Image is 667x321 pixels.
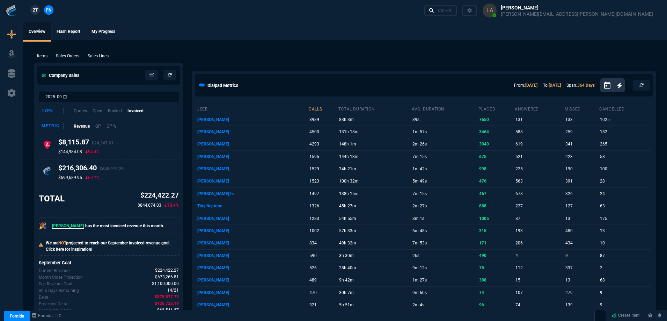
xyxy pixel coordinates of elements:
p: 73.4% [164,202,179,208]
p: 15 [515,275,563,285]
p: 34h 21m [339,164,410,174]
p: 28h 40m [339,263,410,273]
p: Out of 21 ship days in Sep - there are 14 remaining. [39,287,79,294]
p: [PERSON_NAME] [197,263,307,273]
th: placed [478,104,515,113]
p: Open [93,108,102,114]
p: 227 [515,201,563,211]
p: 39s [412,115,477,124]
p: 45h 27m [339,201,410,211]
p: 998 [479,164,513,174]
p: Delta divided by the remaining ship days. [39,307,73,314]
p: 321 [309,300,337,310]
p: Items [37,53,47,59]
p: 225 [515,164,563,174]
a: 364 Days [577,83,595,88]
p: [PERSON_NAME] [197,152,307,162]
p: Company Revenue Goal for Sep. [39,281,72,287]
span: ZT [33,7,38,13]
p: 96 [479,300,513,310]
p: spec.value [149,274,179,280]
p: 144h 13m [339,152,410,162]
p: 490 [479,251,513,261]
p: 2m 26s [412,139,477,149]
p: 24 [600,189,650,199]
p: 148h 1m [339,139,410,149]
p: 182 [600,127,650,137]
p: 4293 [309,139,337,149]
p: 9m 60s [412,288,477,298]
p: 9 [600,288,650,298]
span: FN [46,7,51,13]
p: $699,689.95 [58,175,82,180]
p: 75 [479,263,513,273]
p: Tiny Neptune [197,201,307,211]
p: 1283 [309,214,337,223]
button: Open calendar [603,80,617,91]
a: Flash Report [51,22,86,42]
p: [PERSON_NAME] [197,226,307,236]
p: To: [543,82,561,88]
p: Booked [108,108,122,114]
span: Revenue for Sep. [155,267,179,274]
p: 30h 7m [339,288,410,298]
p: 470 [309,288,337,298]
p: From: [514,82,537,88]
p: 100h 32m [339,176,410,186]
p: 675 [479,152,513,162]
p: 326 [565,189,598,199]
p: 1595 [309,152,337,162]
p: 3h 30m [339,251,410,261]
p: 9 [565,251,598,261]
span: The difference between the current month's Revenue and the goal. [155,294,179,300]
span: Company Revenue Goal for Sep. [152,280,179,287]
p: 13 [600,226,650,236]
p: 68 [600,275,650,285]
p: [PERSON_NAME] [197,238,307,248]
p: 9m 12s [412,263,477,273]
span: [PERSON_NAME] [52,223,84,229]
p: 175 [600,214,650,223]
p: We are projected to reach our September invoiced revenue goal. Click here for inspiration! [46,240,179,252]
p: 3040 [479,139,513,149]
p: 131h 18m [339,127,410,137]
p: [PERSON_NAME] [197,139,307,149]
th: answered [514,104,564,113]
p: 193 [515,226,563,236]
p: 171 [479,238,513,248]
p: [PERSON_NAME] [197,251,307,261]
p: 1002 [309,226,337,236]
p: 2m 4s [412,300,477,310]
span: $24,347.61 [92,141,113,145]
p: spec.value [151,307,179,314]
p: 590 [309,251,337,261]
span: Uses current month's data to project the month's close. [155,274,179,280]
p: Revenue [74,123,90,129]
th: avg. duration [411,104,478,113]
p: 8989 [309,115,337,124]
p: 57h 33m [339,226,410,236]
p: 63 [600,201,650,211]
p: [PERSON_NAME] [197,164,307,174]
h5: Company Sales [42,72,80,79]
p: 7650 [479,115,513,124]
p: 388 [479,275,513,285]
p: [PERSON_NAME] [197,275,307,285]
p: The difference between the current month's Revenue goal and projected month-end. [39,301,67,307]
h5: Dialpad Metrics [207,82,239,89]
p: 279 [565,288,598,298]
th: missed [564,104,599,113]
p: 588 [515,127,563,137]
p: 1523 [309,176,337,186]
p: 337 [565,263,598,273]
p: 87 [515,214,563,223]
p: 4503 [309,127,337,137]
p: 26s [412,251,477,261]
p: Sales Orders [56,53,79,59]
p: The difference between the current month's Revenue and the goal. [39,294,49,300]
th: total duration [338,104,411,113]
p: 94.4% [85,149,100,155]
p: spec.value [149,267,179,274]
span: The difference between the current month's Revenue goal and projected month-end. [155,300,179,307]
p: spec.value [148,300,179,307]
